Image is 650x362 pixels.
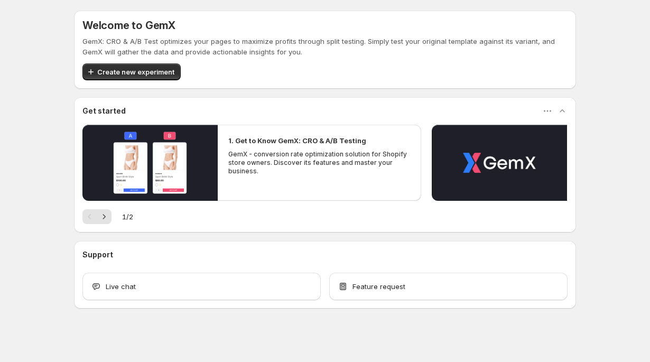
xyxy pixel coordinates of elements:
[352,281,405,292] span: Feature request
[432,125,567,201] button: Play video
[228,150,410,175] p: GemX - conversion rate optimization solution for Shopify store owners. Discover its features and ...
[82,209,112,224] nav: Pagination
[106,281,136,292] span: Live chat
[228,135,366,146] h2: 1. Get to Know GemX: CRO & A/B Testing
[97,209,112,224] button: Next
[97,67,174,77] span: Create new experiment
[122,211,133,222] span: 1 / 2
[82,125,218,201] button: Play video
[82,19,175,32] h5: Welcome to GemX
[82,63,181,80] button: Create new experiment
[82,249,113,260] h3: Support
[82,106,126,116] h3: Get started
[82,36,568,57] p: GemX: CRO & A/B Test optimizes your pages to maximize profits through split testing. Simply test ...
